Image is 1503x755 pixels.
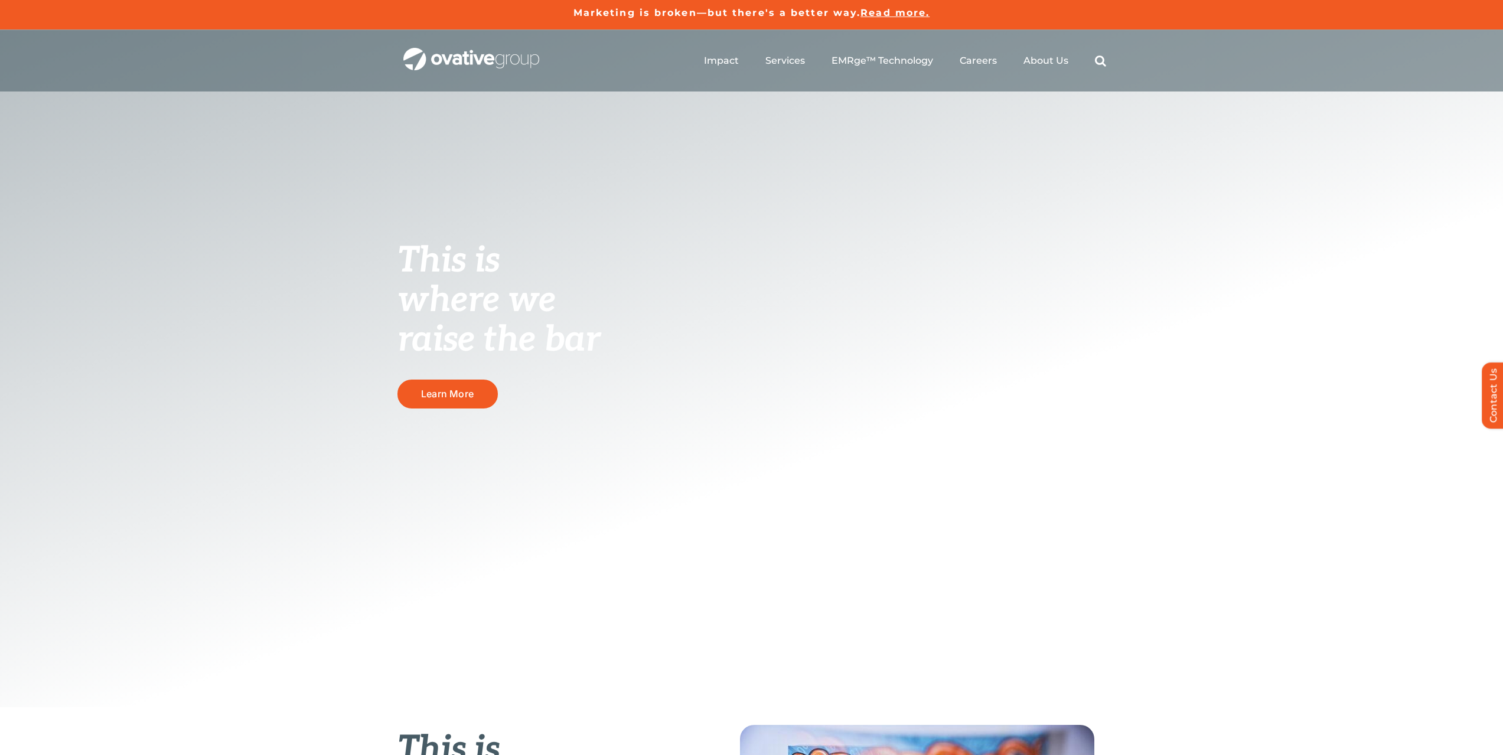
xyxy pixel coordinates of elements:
span: Learn More [421,388,474,400]
a: Services [765,55,805,67]
span: where we raise the bar [397,279,600,361]
nav: Menu [704,42,1106,80]
a: Read more. [860,7,930,18]
span: This is [397,240,500,282]
a: Search [1095,55,1106,67]
a: Impact [704,55,739,67]
a: Learn More [397,380,498,408]
a: About Us [1023,55,1068,67]
a: Careers [960,55,997,67]
a: Marketing is broken—but there's a better way. [573,7,861,18]
a: EMRge™ Technology [832,55,933,67]
a: OG_Full_horizontal_WHT [403,47,539,58]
